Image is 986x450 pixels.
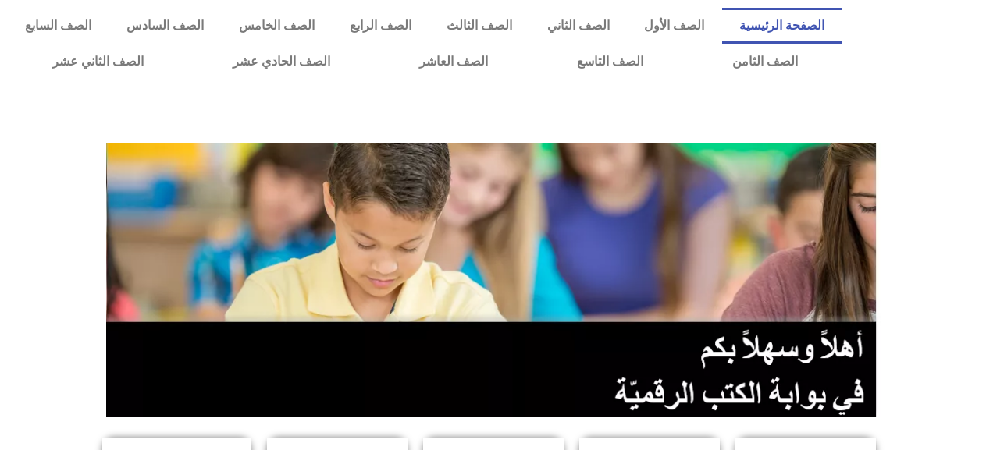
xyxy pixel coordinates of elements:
[429,8,529,44] a: الصف الثالث
[532,44,688,80] a: الصف التاسع
[8,44,188,80] a: الصف الثاني عشر
[109,8,222,44] a: الصف السادس
[627,8,722,44] a: الصف الأول
[688,44,842,80] a: الصف الثامن
[722,8,842,44] a: الصفحة الرئيسية
[8,8,109,44] a: الصف السابع
[333,8,429,44] a: الصف الرابع
[529,8,627,44] a: الصف الثاني
[375,44,532,80] a: الصف العاشر
[222,8,333,44] a: الصف الخامس
[188,44,375,80] a: الصف الحادي عشر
